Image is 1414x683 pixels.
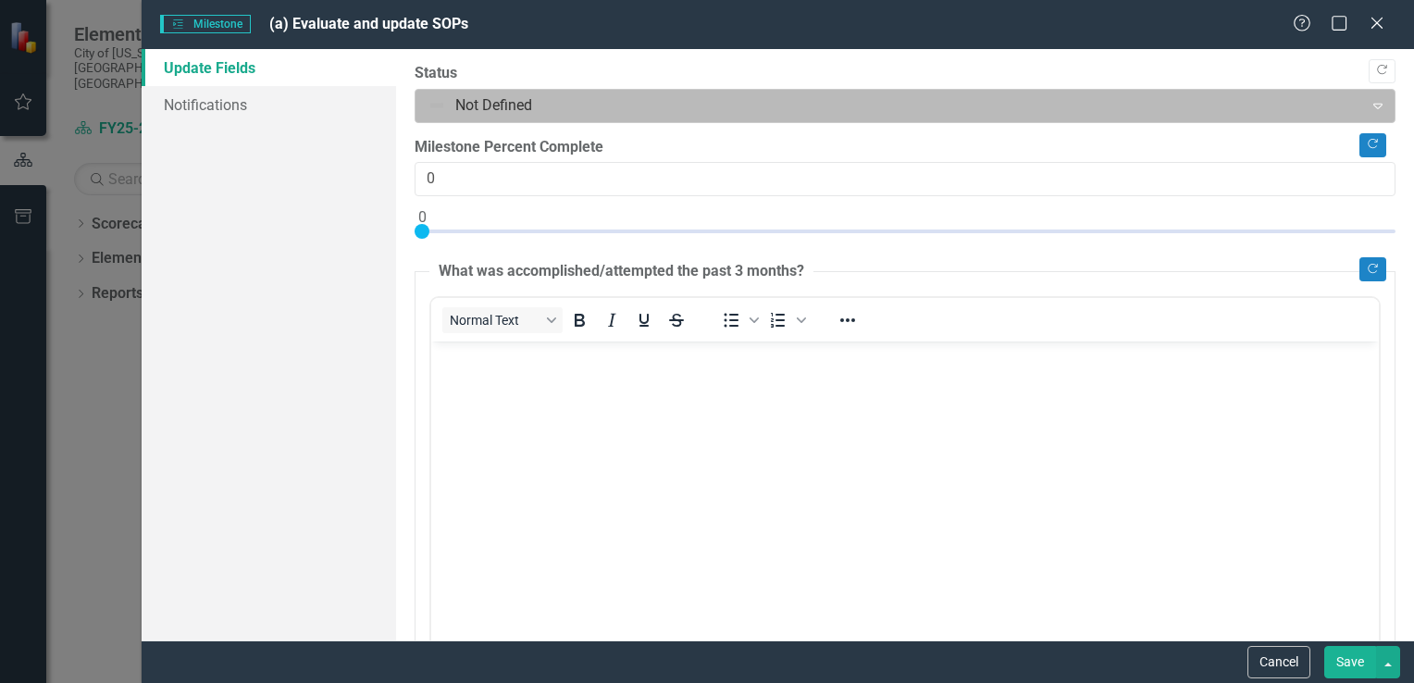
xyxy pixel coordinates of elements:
[442,307,563,333] button: Block Normal Text
[429,261,813,282] legend: What was accomplished/attempted the past 3 months?
[1247,646,1310,678] button: Cancel
[564,307,595,333] button: Bold
[415,63,1395,84] label: Status
[661,307,692,333] button: Strikethrough
[628,307,660,333] button: Underline
[1324,646,1376,678] button: Save
[415,137,1395,158] label: Milestone Percent Complete
[763,307,809,333] div: Numbered list
[450,313,540,328] span: Normal Text
[832,307,863,333] button: Reveal or hide additional toolbar items
[160,15,251,33] span: Milestone
[431,341,1379,664] iframe: Rich Text Area
[596,307,627,333] button: Italic
[142,49,396,86] a: Update Fields
[142,86,396,123] a: Notifications
[269,15,468,32] span: (a) Evaluate and update SOPs
[715,307,762,333] div: Bullet list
